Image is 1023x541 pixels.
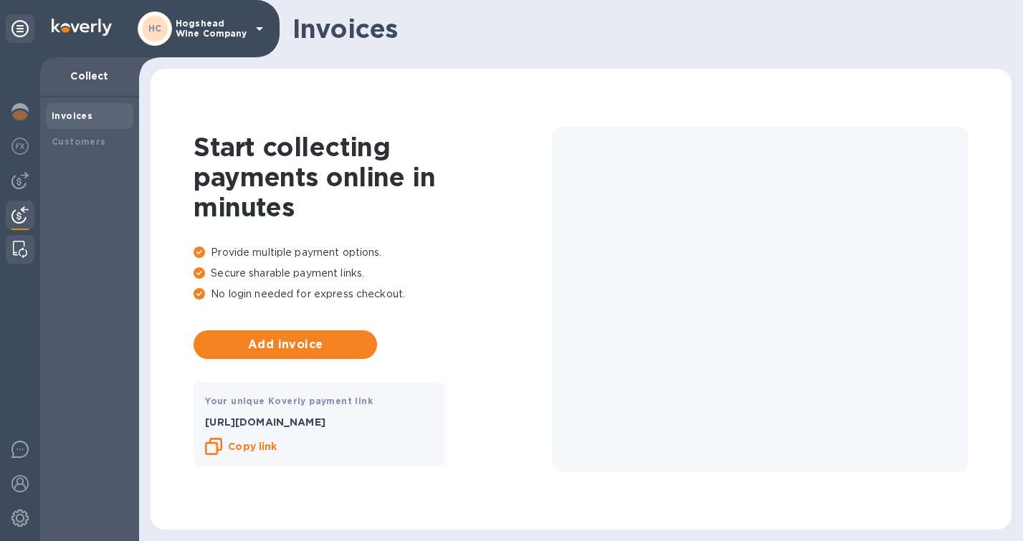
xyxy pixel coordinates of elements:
[194,330,377,359] button: Add invoice
[52,69,128,83] p: Collect
[148,23,162,34] b: HC
[228,441,277,452] b: Copy link
[205,415,433,429] p: [URL][DOMAIN_NAME]
[194,266,552,281] p: Secure sharable payment links.
[176,19,247,39] p: Hogshead Wine Company
[292,14,1000,44] h1: Invoices
[194,132,552,222] h1: Start collecting payments online in minutes
[11,138,29,155] img: Foreign exchange
[52,136,106,147] b: Customers
[194,245,552,260] p: Provide multiple payment options.
[205,336,366,353] span: Add invoice
[205,396,373,406] b: Your unique Koverly payment link
[6,14,34,43] div: Unpin categories
[52,110,92,121] b: Invoices
[52,19,112,36] img: Logo
[194,287,552,302] p: No login needed for express checkout.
